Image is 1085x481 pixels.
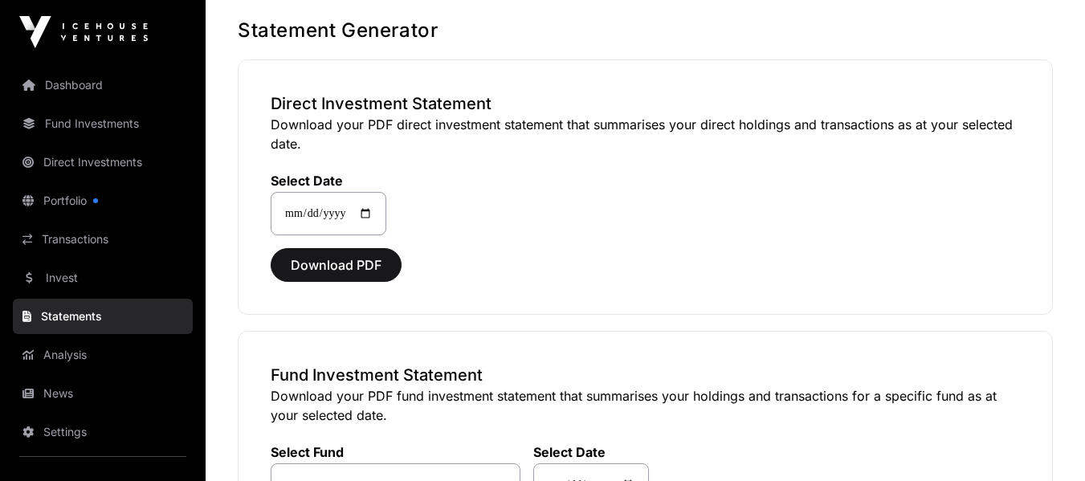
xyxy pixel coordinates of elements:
[1005,404,1085,481] iframe: Chat Widget
[19,16,148,48] img: Icehouse Ventures Logo
[13,67,193,103] a: Dashboard
[238,18,1053,43] h1: Statement Generator
[271,173,386,189] label: Select Date
[13,337,193,373] a: Analysis
[13,106,193,141] a: Fund Investments
[13,376,193,411] a: News
[13,299,193,334] a: Statements
[13,145,193,180] a: Direct Investments
[533,444,649,460] label: Select Date
[13,260,193,296] a: Invest
[271,115,1020,153] p: Download your PDF direct investment statement that summarises your direct holdings and transactio...
[291,255,381,275] span: Download PDF
[13,222,193,257] a: Transactions
[271,248,402,282] button: Download PDF
[271,444,520,460] label: Select Fund
[271,264,402,280] a: Download PDF
[13,183,193,218] a: Portfolio
[271,364,1020,386] h3: Fund Investment Statement
[271,386,1020,425] p: Download your PDF fund investment statement that summarises your holdings and transactions for a ...
[13,414,193,450] a: Settings
[271,92,1020,115] h3: Direct Investment Statement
